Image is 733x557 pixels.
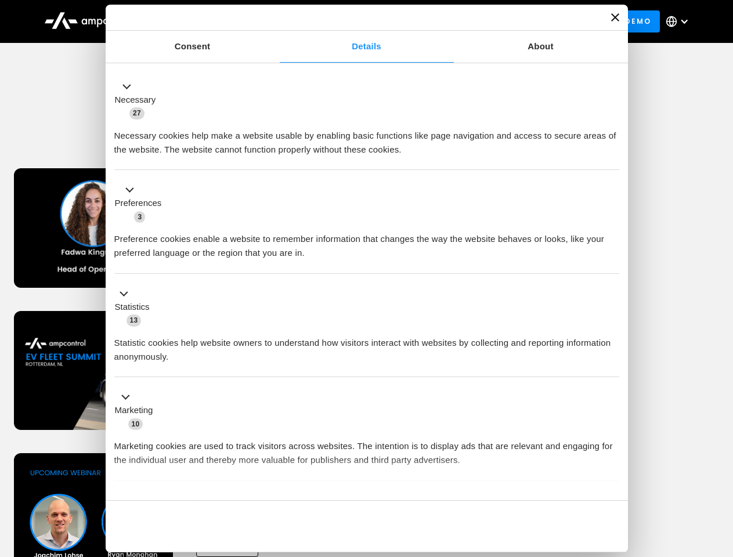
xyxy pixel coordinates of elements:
button: Unclassified (2) [114,494,210,508]
label: Preferences [115,197,162,210]
span: 13 [127,314,142,326]
a: About [454,31,628,63]
button: Okay [452,509,619,543]
button: Close banner [611,13,619,21]
span: 27 [129,107,145,119]
a: Details [280,31,454,63]
span: 3 [134,211,145,223]
div: Necessary cookies help make a website usable by enabling basic functions like page navigation and... [114,120,619,157]
button: Necessary (27) [114,79,163,120]
button: Preferences (3) [114,183,169,224]
div: Preference cookies enable a website to remember information that changes the way the website beha... [114,223,619,260]
label: Statistics [115,301,150,314]
h1: Upcoming Webinars [14,117,720,145]
button: Marketing (10) [114,390,160,431]
div: Marketing cookies are used to track visitors across websites. The intention is to display ads tha... [114,431,619,467]
a: Consent [106,31,280,63]
button: Statistics (13) [114,287,157,327]
div: Statistic cookies help website owners to understand how visitors interact with websites by collec... [114,327,619,364]
label: Necessary [115,93,156,107]
span: 10 [128,418,143,430]
span: 2 [192,495,203,507]
label: Marketing [115,404,153,417]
